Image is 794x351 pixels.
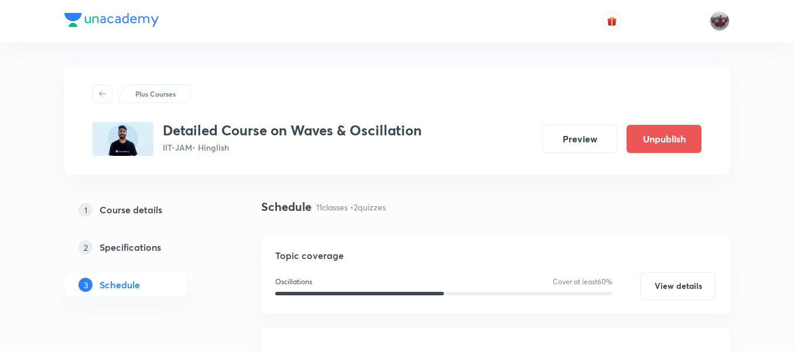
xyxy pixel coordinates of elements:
[163,141,422,154] p: IIT-JAM • Hinglish
[78,203,93,217] p: 1
[93,122,153,156] img: 86857169-C980-4891-B65E-0C8E7A5ABBC6_plus.png
[78,278,93,292] p: 3
[627,125,701,153] button: Unpublish
[64,13,159,27] img: Company Logo
[350,201,386,213] p: • 2 quizzes
[603,12,621,30] button: avatar
[64,198,224,221] a: 1Course details
[261,198,312,216] h4: Schedule
[100,203,162,217] h5: Course details
[275,277,312,287] p: Oscillations
[64,13,159,30] a: Company Logo
[275,248,716,263] h5: Topic coverage
[553,277,612,287] p: Cover at least 60 %
[710,11,730,31] img: amirhussain Hussain
[100,240,161,254] h5: Specifications
[316,201,348,213] p: 11 classes
[100,278,140,292] h5: Schedule
[135,88,176,99] p: Plus Courses
[64,236,224,259] a: 2Specifications
[607,16,617,26] img: avatar
[542,125,617,153] button: Preview
[163,122,422,139] h3: Detailed Course on Waves & Oscillation
[641,272,716,300] button: View details
[78,240,93,254] p: 2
